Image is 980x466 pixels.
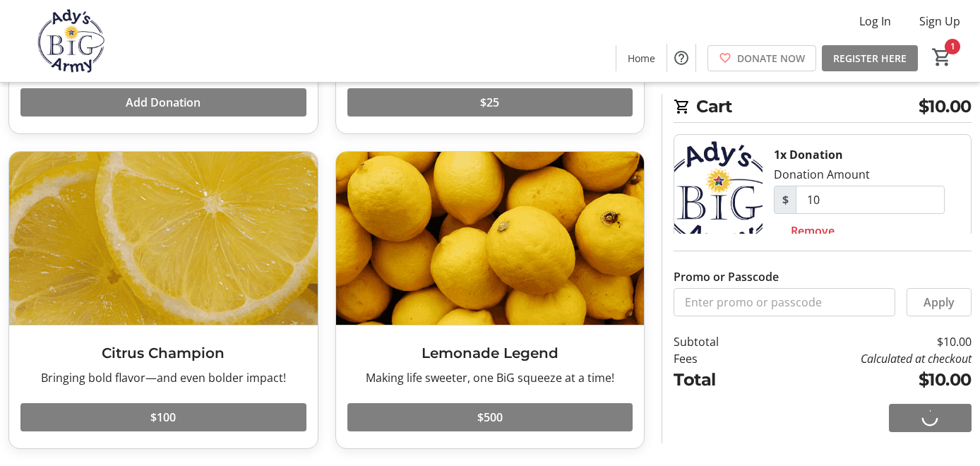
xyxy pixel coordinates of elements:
a: REGISTER HERE [822,45,918,71]
input: Enter promo or passcode [674,288,895,316]
span: Sign Up [919,13,960,30]
a: DONATE NOW [707,45,816,71]
span: REGISTER HERE [833,51,907,66]
td: Total [674,367,760,393]
label: Promo or Passcode [674,268,779,285]
div: Making life sweeter, one BiG squeeze at a time! [347,369,633,386]
h3: Lemonade Legend [347,342,633,364]
button: Remove [774,217,851,245]
img: Ady's BiG Army's Logo [8,6,134,76]
span: $ [774,186,796,214]
span: DONATE NOW [737,51,805,66]
img: Citrus Champion [9,152,318,325]
td: $10.00 [760,367,972,393]
img: Donation [674,135,763,256]
span: Apply [924,294,955,311]
button: $25 [347,88,633,116]
td: Calculated at checkout [760,350,972,367]
span: Add Donation [126,94,201,111]
button: Sign Up [908,10,972,32]
td: Subtotal [674,333,760,350]
div: Bringing bold flavor—and even bolder impact! [20,369,306,386]
button: $500 [347,403,633,431]
span: $10.00 [919,94,972,119]
td: $10.00 [760,333,972,350]
span: $500 [477,409,503,426]
button: Cart [929,44,955,70]
button: Log In [848,10,902,32]
a: Home [616,45,667,71]
td: Fees [674,350,760,367]
span: $25 [480,94,499,111]
div: Donation Amount [774,166,870,183]
button: Add Donation [20,88,306,116]
img: Lemonade Legend [336,152,645,325]
h2: Cart [674,94,972,123]
button: Help [667,44,695,72]
button: $100 [20,403,306,431]
span: Home [628,51,655,66]
div: 1x Donation [774,146,843,163]
h3: Citrus Champion [20,342,306,364]
span: $100 [150,409,176,426]
button: Apply [907,288,972,316]
span: Remove [791,222,835,239]
span: Log In [859,13,891,30]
